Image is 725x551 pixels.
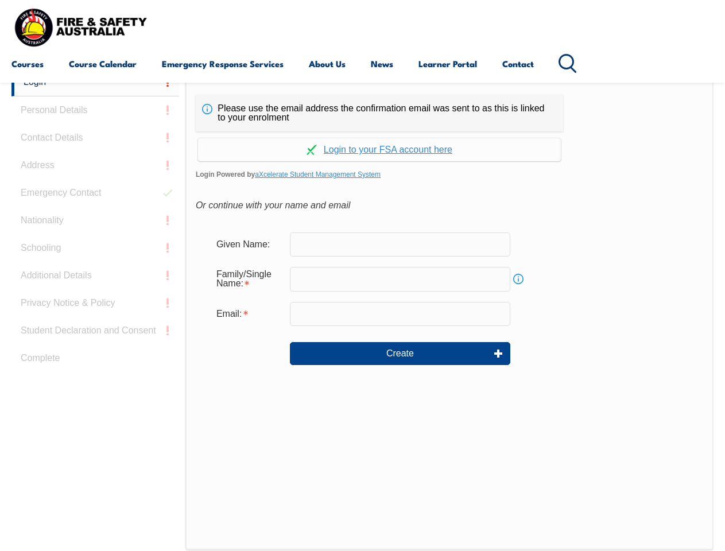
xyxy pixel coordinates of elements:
[207,303,290,325] div: Email is required.
[11,50,44,77] a: Courses
[255,170,381,179] a: aXcelerate Student Management System
[290,342,510,365] button: Create
[196,95,563,131] div: Please use the email address the confirmation email was sent to as this is linked to your enrolment
[207,234,290,255] div: Given Name:
[510,271,526,287] a: Info
[307,145,317,155] img: Log in withaxcelerate
[196,197,703,214] div: Or continue with your name and email
[196,166,703,183] span: Login Powered by
[418,50,477,77] a: Learner Portal
[371,50,393,77] a: News
[502,50,534,77] a: Contact
[309,50,346,77] a: About Us
[11,68,179,96] a: Login
[69,50,137,77] a: Course Calendar
[207,263,290,294] div: Family/Single Name is required.
[162,50,284,77] a: Emergency Response Services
